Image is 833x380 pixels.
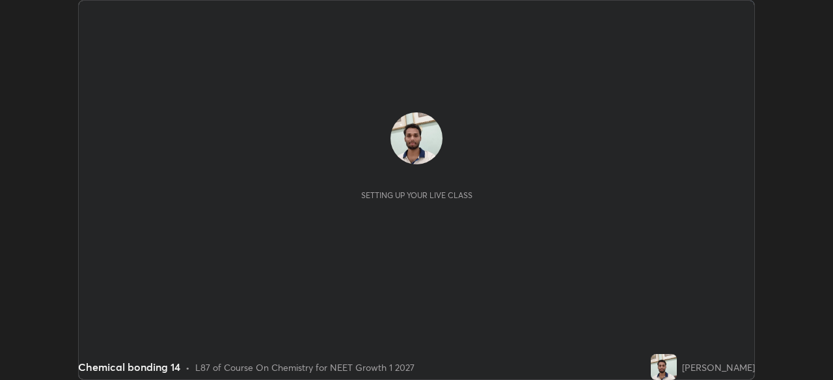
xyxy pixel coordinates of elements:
div: • [185,361,190,374]
img: c66d2e97de7f40d29c29f4303e2ba008.jpg [390,112,443,164]
div: Setting up your live class [361,190,472,200]
img: c66d2e97de7f40d29c29f4303e2ba008.jpg [651,354,677,380]
div: Chemical bonding 14 [78,359,180,375]
div: [PERSON_NAME] [682,361,755,374]
div: L87 of Course On Chemistry for NEET Growth 1 2027 [195,361,415,374]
